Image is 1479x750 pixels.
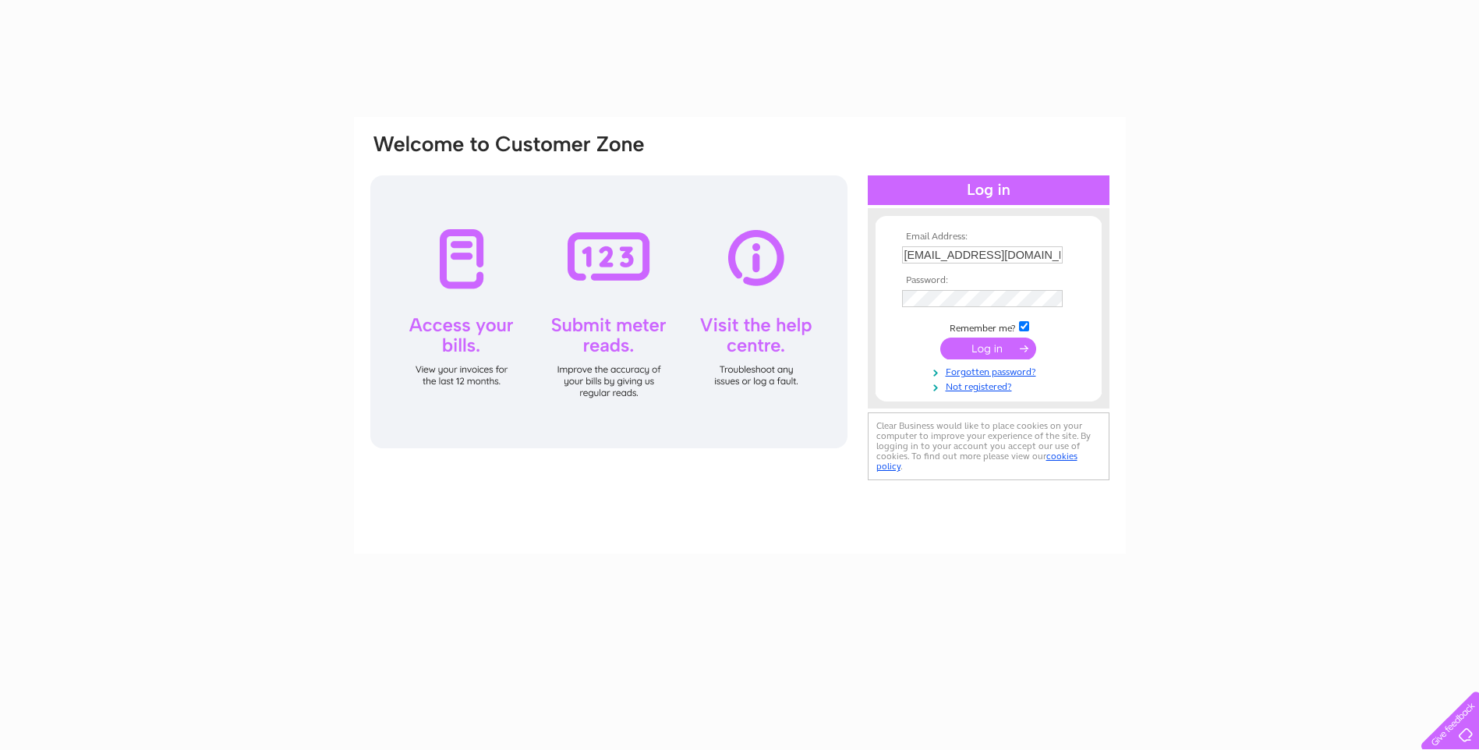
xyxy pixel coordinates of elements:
[868,412,1109,480] div: Clear Business would like to place cookies on your computer to improve your experience of the sit...
[898,319,1079,334] td: Remember me?
[902,378,1079,393] a: Not registered?
[898,275,1079,286] th: Password:
[940,338,1036,359] input: Submit
[898,232,1079,242] th: Email Address:
[902,363,1079,378] a: Forgotten password?
[876,451,1077,472] a: cookies policy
